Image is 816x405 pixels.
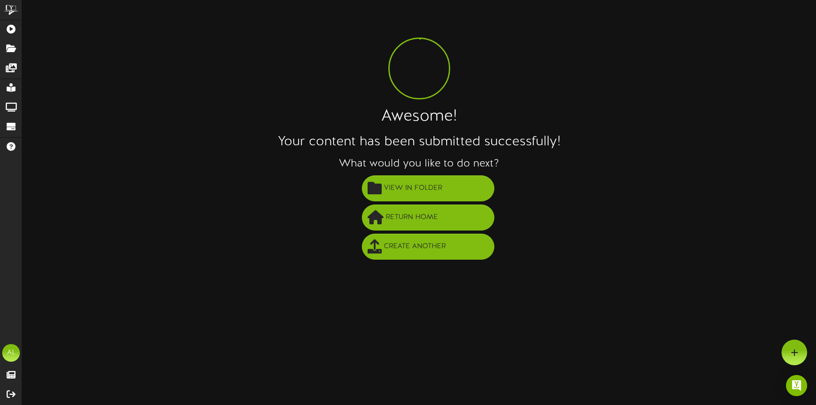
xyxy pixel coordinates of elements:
[362,175,494,201] button: View in Folder
[362,204,494,231] button: Return Home
[22,158,816,170] h3: What would you like to do next?
[362,234,494,260] button: Create Another
[786,375,807,396] div: Open Intercom Messenger
[382,239,448,254] span: Create Another
[22,135,816,149] h2: Your content has been submitted successfully!
[2,344,20,362] div: AL
[382,181,444,196] span: View in Folder
[22,108,816,126] h1: Awesome!
[383,210,440,225] span: Return Home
